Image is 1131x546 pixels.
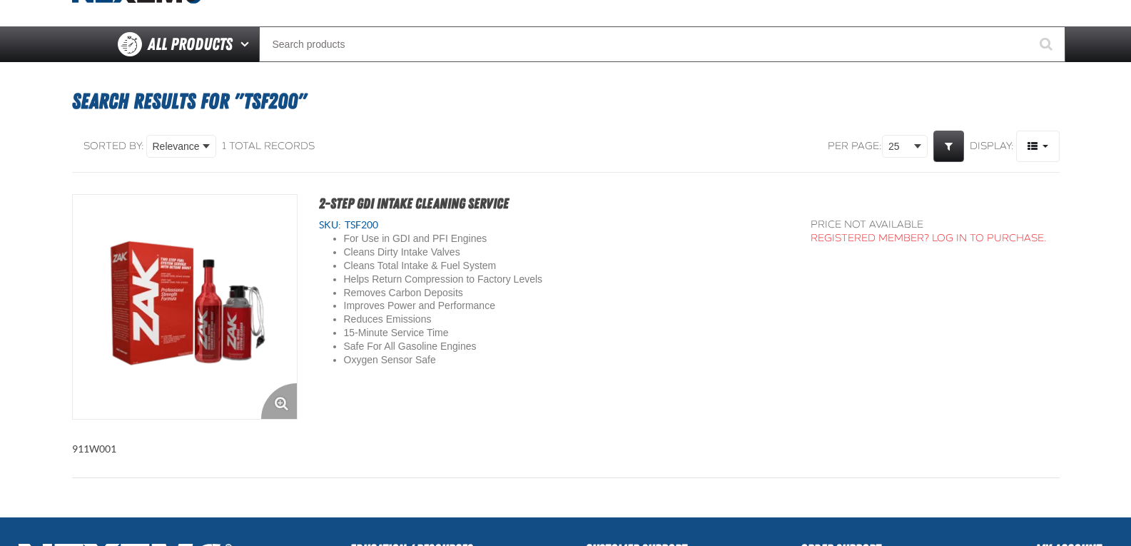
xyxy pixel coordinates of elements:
[72,82,1060,121] h1: Search Results for "TSF200"
[83,140,144,152] span: Sorted By:
[344,326,602,340] li: 15-Minute Service Time
[1030,26,1065,62] button: Start Searching
[344,353,602,367] li: Oxygen Sensor Safe
[933,131,964,162] a: Expand or Collapse Grid Filters
[970,140,1014,152] span: Display:
[1017,131,1059,161] span: Product Grid Views Toolbar
[222,140,315,153] div: 1 total records
[344,286,602,300] li: Removes Carbon Deposits
[344,340,602,353] li: Safe For All Gasoline Engines
[344,273,602,286] li: Helps Return Compression to Factory Levels
[1016,131,1060,162] button: Product Grid Views Toolbar
[344,313,602,326] li: Reduces Emissions
[261,383,297,419] button: Enlarge Product Image. Opens a popup
[344,232,602,246] li: For Use in GDI and PFI Engines
[259,26,1065,62] input: Search
[319,195,509,212] a: 2-Step GDI Intake Cleaning Service
[344,246,602,259] li: Cleans Dirty Intake Valves
[153,139,200,154] span: Relevance
[888,139,911,154] span: 25
[319,218,790,232] div: SKU:
[148,31,233,57] span: All Products
[811,218,1047,232] div: Price not available
[73,195,297,419] : View Details of the 2-Step GDI Intake Cleaning Service
[341,219,378,231] span: TSF200
[344,299,602,313] li: Improves Power and Performance
[235,26,259,62] button: Open All Products pages
[72,173,1060,477] div: 911W001
[811,232,1047,244] a: Registered Member? Log In to purchase.
[344,259,602,273] li: Cleans Total Intake & Fuel System
[828,140,882,153] span: Per page:
[73,195,297,419] img: 2-Step GDI Intake Cleaning Service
